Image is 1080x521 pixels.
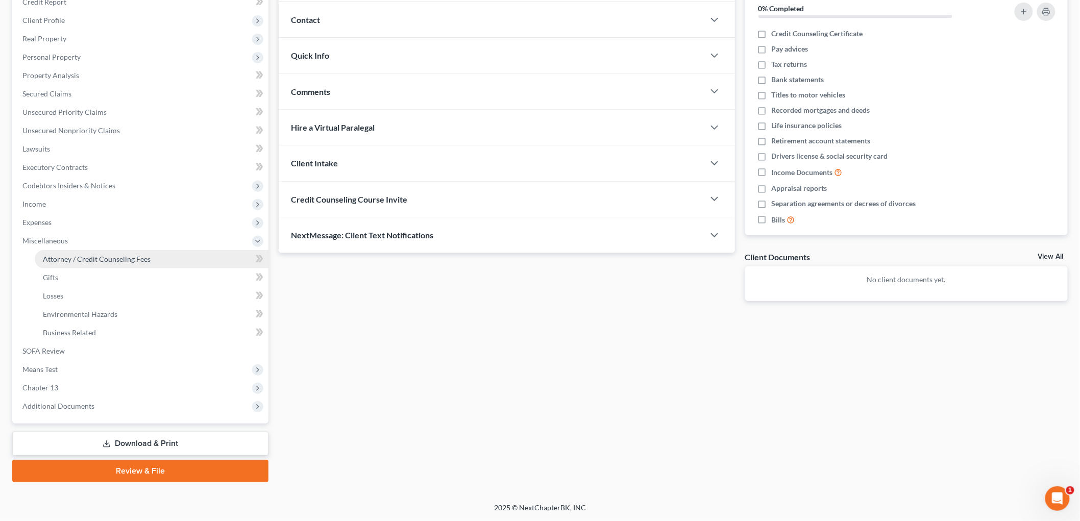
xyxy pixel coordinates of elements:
[22,236,68,245] span: Miscellaneous
[772,120,842,131] span: Life insurance policies
[772,167,833,178] span: Income Documents
[35,305,268,324] a: Environmental Hazards
[291,51,329,60] span: Quick Info
[22,16,65,24] span: Client Profile
[43,310,117,318] span: Environmental Hazards
[35,287,268,305] a: Losses
[291,15,320,24] span: Contact
[772,215,786,225] span: Bills
[772,151,888,161] span: Drivers license & social security card
[22,53,81,61] span: Personal Property
[772,29,863,39] span: Credit Counseling Certificate
[43,291,63,300] span: Losses
[35,324,268,342] a: Business Related
[1038,253,1064,260] a: View All
[291,122,375,132] span: Hire a Virtual Paralegal
[12,432,268,456] a: Download & Print
[772,59,807,69] span: Tax returns
[22,181,115,190] span: Codebtors Insiders & Notices
[14,66,268,85] a: Property Analysis
[772,44,808,54] span: Pay advices
[22,346,65,355] span: SOFA Review
[43,255,151,263] span: Attorney / Credit Counseling Fees
[745,252,811,262] div: Client Documents
[14,140,268,158] a: Lawsuits
[753,275,1060,285] p: No client documents yet.
[14,85,268,103] a: Secured Claims
[22,218,52,227] span: Expenses
[758,4,804,13] strong: 0% Completed
[35,268,268,287] a: Gifts
[14,103,268,121] a: Unsecured Priority Claims
[22,89,71,98] span: Secured Claims
[22,108,107,116] span: Unsecured Priority Claims
[291,230,433,240] span: NextMessage: Client Text Notifications
[1066,486,1074,494] span: 1
[43,273,58,282] span: Gifts
[12,460,268,482] a: Review & File
[22,200,46,208] span: Income
[291,194,407,204] span: Credit Counseling Course Invite
[772,90,846,100] span: Titles to motor vehicles
[14,121,268,140] a: Unsecured Nonpriority Claims
[1045,486,1070,511] iframe: Intercom live chat
[22,71,79,80] span: Property Analysis
[22,402,94,410] span: Additional Documents
[35,250,268,268] a: Attorney / Credit Counseling Fees
[772,105,870,115] span: Recorded mortgages and deeds
[772,183,827,193] span: Appraisal reports
[22,163,88,171] span: Executory Contracts
[772,136,871,146] span: Retirement account statements
[14,158,268,177] a: Executory Contracts
[772,75,824,85] span: Bank statements
[22,34,66,43] span: Real Property
[772,199,916,209] span: Separation agreements or decrees of divorces
[291,158,338,168] span: Client Intake
[43,328,96,337] span: Business Related
[14,342,268,360] a: SOFA Review
[22,383,58,392] span: Chapter 13
[249,503,831,521] div: 2025 © NextChapterBK, INC
[291,87,330,96] span: Comments
[22,365,58,374] span: Means Test
[22,144,50,153] span: Lawsuits
[22,126,120,135] span: Unsecured Nonpriority Claims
